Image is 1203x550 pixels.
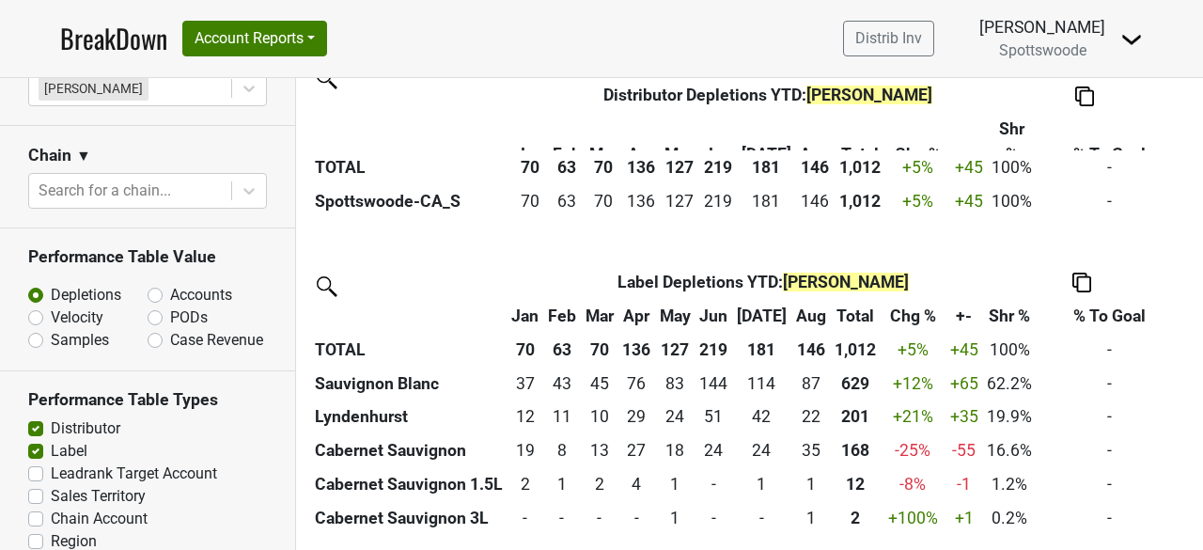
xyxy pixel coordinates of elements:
th: 127 [655,333,695,367]
td: -25 % [881,434,945,468]
th: Spottswoode-CA_S [310,184,511,218]
th: 136 [622,150,660,184]
td: 24 [732,434,791,468]
td: - [1037,468,1181,502]
th: &nbsp;: activate to sort column ascending [310,112,511,170]
div: 2 [511,472,539,496]
td: 114 [732,367,791,401]
th: % To Goal: activate to sort column ascending [1037,112,1181,170]
div: 70 [589,189,617,213]
a: BreakDown [60,19,167,58]
td: 42 [732,401,791,434]
th: 70 [586,150,623,184]
div: 144 [699,371,727,396]
td: 29 [617,401,655,434]
td: 19.9% [983,401,1038,434]
div: 1 [737,472,787,496]
td: - [1037,434,1181,468]
img: Dropdown Menu [1120,28,1143,51]
label: Sales Territory [51,485,146,508]
td: 13 [581,434,618,468]
th: Distributor Depletions YTD : [548,78,987,112]
div: 19 [511,438,539,463]
th: 181 [737,150,796,184]
div: 70 [516,189,543,213]
th: 146 [791,333,831,367]
td: 1 [655,502,695,536]
label: Accounts [170,284,232,306]
td: 45 [581,367,618,401]
h3: Performance Table Value [28,247,267,267]
div: 18 [660,438,691,463]
label: Case Revenue [170,329,263,352]
th: Label Depletions YTD : [543,265,982,299]
span: +45 [955,158,983,177]
th: Shr %: activate to sort column ascending [987,112,1037,170]
td: 1 [732,468,791,502]
div: - [511,506,539,530]
th: Apr: activate to sort column ascending [617,299,655,333]
div: 629 [835,371,876,396]
div: 201 [835,404,876,429]
td: 70 [586,184,623,218]
td: 0 [617,502,655,536]
th: 629.000 [830,367,881,401]
td: - [1037,333,1181,367]
td: 12 [508,401,544,434]
div: 29 [622,404,650,429]
th: &nbsp;: activate to sort column ascending [310,299,508,333]
div: -55 [950,438,978,463]
th: Total: activate to sort column ascending [835,112,885,170]
div: +1 [950,506,978,530]
div: 24 [737,438,787,463]
td: 2 [508,468,544,502]
td: 18 [655,434,695,468]
td: 10 [581,401,618,434]
td: 35 [791,434,831,468]
div: 83 [660,371,691,396]
td: 1 [655,468,695,502]
th: 1,012 [835,150,885,184]
td: 1 [791,502,831,536]
div: 27 [622,438,650,463]
td: 4 [617,468,655,502]
td: - [1037,184,1181,218]
div: 43 [548,371,576,396]
th: Chg %: activate to sort column ascending [885,112,950,170]
th: Chg %: activate to sort column ascending [881,299,945,333]
td: 100% [987,150,1037,184]
div: - [699,472,727,496]
th: Mar: activate to sort column ascending [581,299,618,333]
div: 8 [548,438,576,463]
div: - [586,506,614,530]
td: +5 % [885,184,950,218]
td: 8 [543,434,581,468]
th: TOTAL [310,333,508,367]
td: 127 [660,184,700,218]
th: 63 [548,150,586,184]
span: +5% [902,158,933,177]
div: 1,012 [839,189,881,213]
td: 0 [543,502,581,536]
div: 114 [737,371,787,396]
th: 201.000 [830,401,881,434]
th: Sauvignon Blanc [310,367,508,401]
div: 127 [664,189,695,213]
th: Cabernet Sauvignon [310,434,508,468]
th: Jun: activate to sort column ascending [699,112,737,170]
td: 219 [699,184,737,218]
div: +65 [950,371,978,396]
th: 127 [660,150,700,184]
td: 51 [695,401,733,434]
div: 1 [660,472,691,496]
div: 35 [796,438,826,463]
th: Feb: activate to sort column ascending [548,112,586,170]
td: 0.2% [983,502,1038,536]
div: 13 [586,438,614,463]
div: - [548,506,576,530]
label: Chain Account [51,508,148,530]
td: - [1037,367,1181,401]
label: Leadrank Target Account [51,463,217,485]
th: 70 [581,333,618,367]
td: 181 [737,184,796,218]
